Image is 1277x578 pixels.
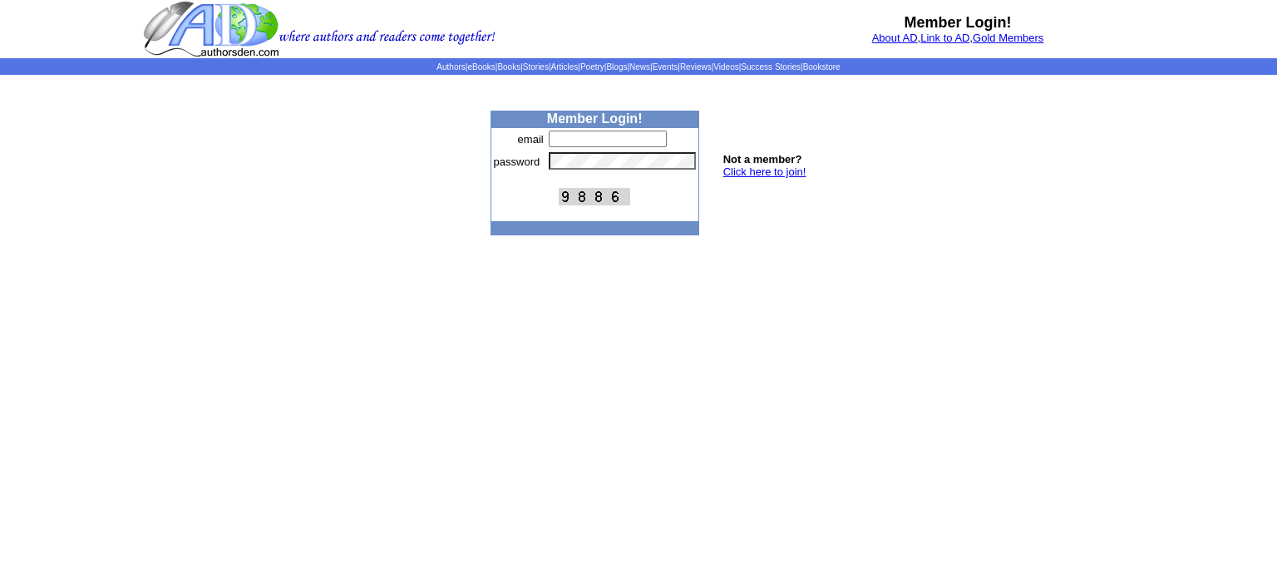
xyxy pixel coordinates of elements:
[494,156,540,168] font: password
[713,62,738,72] a: Videos
[973,32,1043,44] a: Gold Members
[653,62,678,72] a: Events
[606,62,627,72] a: Blogs
[920,32,969,44] a: Link to AD
[723,153,802,165] b: Not a member?
[551,62,579,72] a: Articles
[559,188,630,205] img: This Is CAPTCHA Image
[680,62,712,72] a: Reviews
[436,62,840,72] span: | | | | | | | | | | | |
[580,62,604,72] a: Poetry
[467,62,495,72] a: eBooks
[741,62,801,72] a: Success Stories
[629,62,650,72] a: News
[523,62,549,72] a: Stories
[436,62,465,72] a: Authors
[803,62,841,72] a: Bookstore
[547,111,643,126] b: Member Login!
[518,133,544,146] font: email
[723,165,806,178] a: Click here to join!
[872,32,918,44] a: About AD
[905,14,1012,31] b: Member Login!
[872,32,1044,44] font: , ,
[497,62,520,72] a: Books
